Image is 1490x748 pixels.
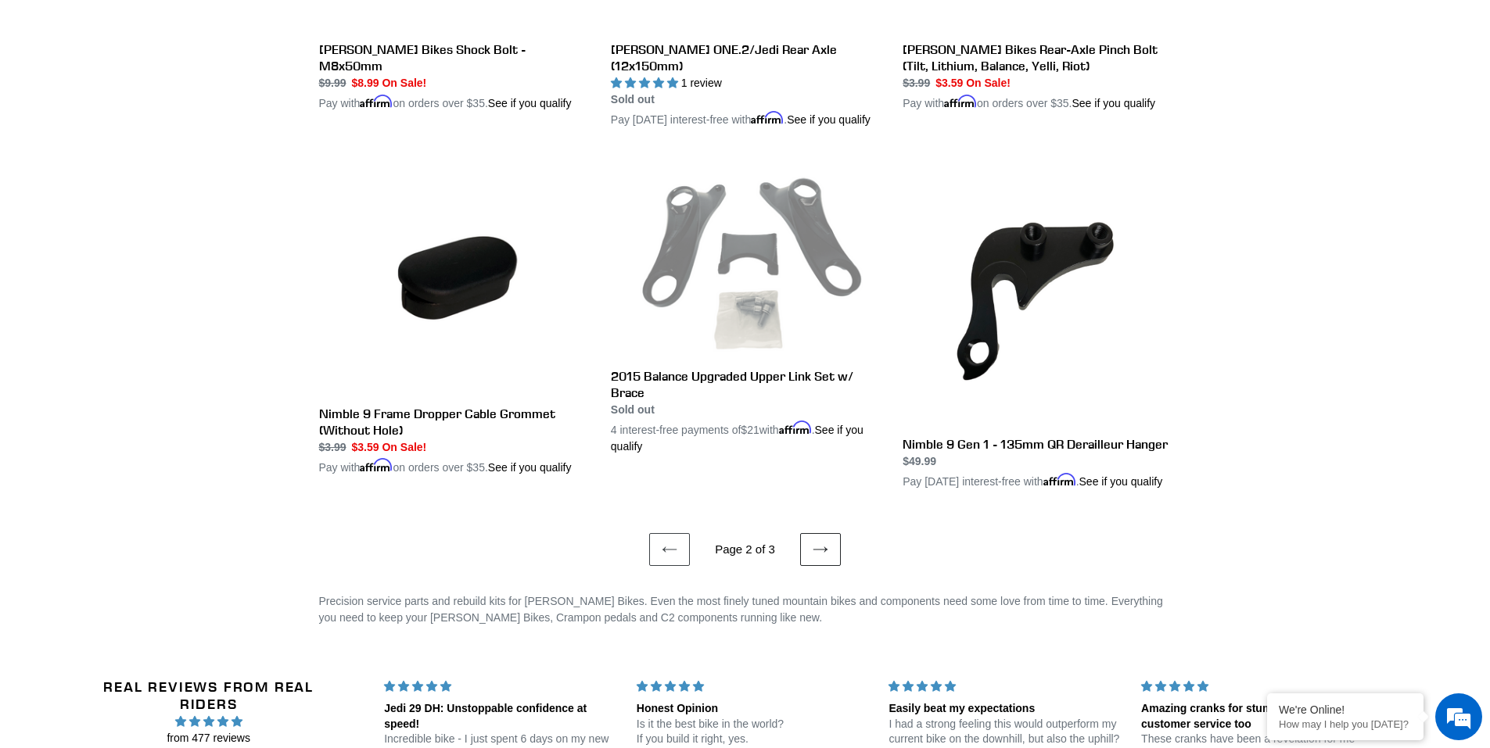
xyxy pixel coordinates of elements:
div: Easily beat my expectations [889,701,1122,717]
div: Amazing cranks for stumpy legs, great customer service too [1141,701,1375,732]
span: 4.96 stars [74,713,343,730]
div: 5 stars [1141,678,1375,695]
p: Precision service parts and rebuild kits for [PERSON_NAME] Bikes. Even the most finely tuned moun... [319,593,1172,626]
div: Honest Opinion [637,701,871,717]
p: How may I help you today? [1279,718,1412,730]
div: 5 stars [637,678,871,695]
div: We're Online! [1279,703,1412,716]
div: 5 stars [384,678,618,695]
h2: Real Reviews from Real Riders [74,678,343,712]
div: 5 stars [889,678,1122,695]
div: Jedi 29 DH: Unstoppable confidence at speed! [384,701,618,732]
span: from 477 reviews [74,730,343,746]
li: Page 2 of 3 [694,541,797,559]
